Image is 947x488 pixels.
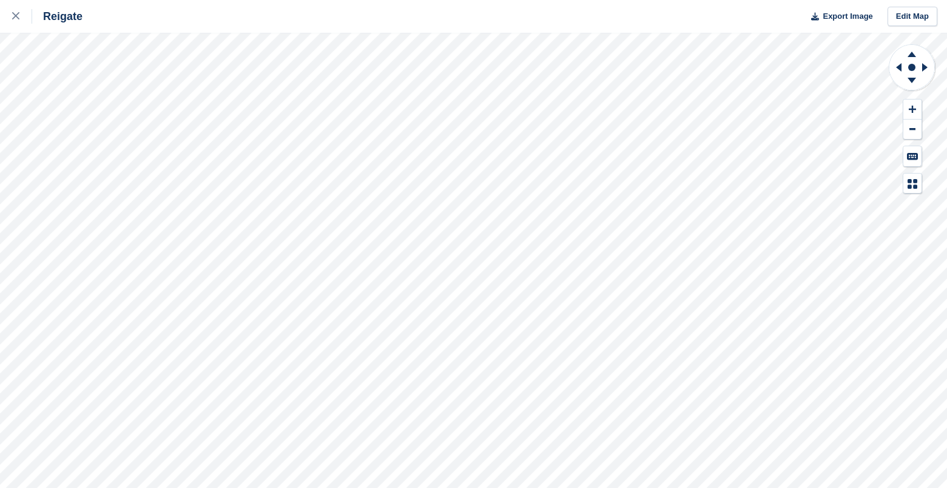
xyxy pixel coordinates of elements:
[903,100,922,120] button: Zoom In
[32,9,83,24] div: Reigate
[804,7,873,27] button: Export Image
[903,120,922,140] button: Zoom Out
[903,174,922,194] button: Map Legend
[888,7,937,27] a: Edit Map
[823,10,872,22] span: Export Image
[903,146,922,166] button: Keyboard Shortcuts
